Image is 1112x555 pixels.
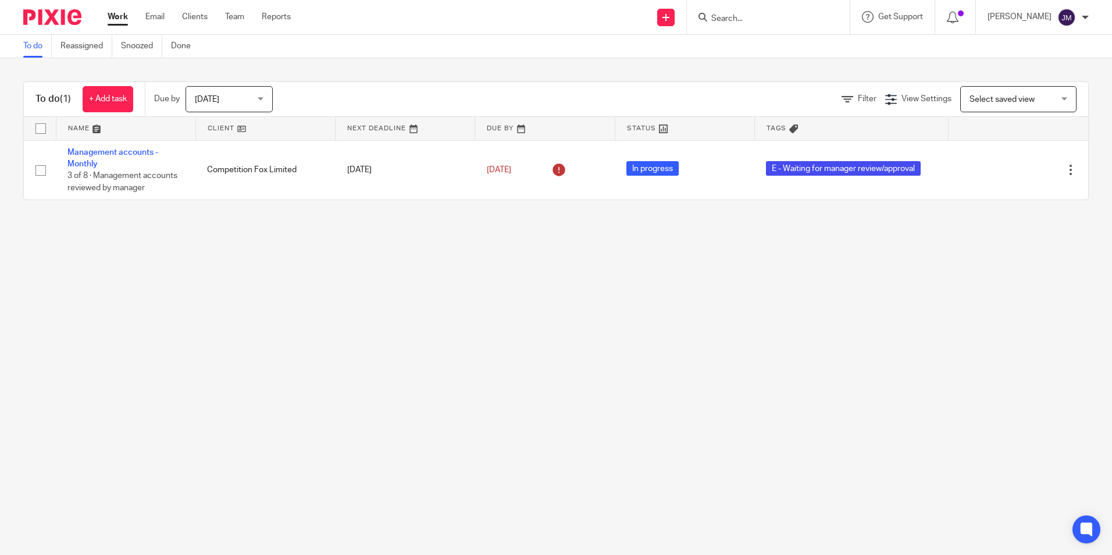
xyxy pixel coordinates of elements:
a: Team [225,11,244,23]
input: Search [710,14,815,24]
span: View Settings [901,95,951,103]
a: Clients [182,11,208,23]
span: [DATE] [195,95,219,104]
a: Snoozed [121,35,162,58]
span: (1) [60,94,71,104]
a: Work [108,11,128,23]
a: Email [145,11,165,23]
td: [DATE] [336,140,475,200]
span: Filter [858,95,876,103]
span: [DATE] [487,166,511,174]
span: E - Waiting for manager review/approval [766,161,921,176]
span: Tags [767,125,786,131]
a: Reports [262,11,291,23]
span: Select saved view [970,95,1035,104]
h1: To do [35,93,71,105]
a: Done [171,35,199,58]
img: Pixie [23,9,81,25]
span: In progress [626,161,679,176]
p: Due by [154,93,180,105]
td: Competition Fox Limited [195,140,335,200]
a: Management accounts - Monthly [67,148,158,168]
img: svg%3E [1057,8,1076,27]
a: Reassigned [60,35,112,58]
p: [PERSON_NAME] [988,11,1052,23]
a: + Add task [83,86,133,112]
a: To do [23,35,52,58]
span: 3 of 8 · Management accounts reviewed by manager [67,172,177,192]
span: Get Support [878,13,923,21]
